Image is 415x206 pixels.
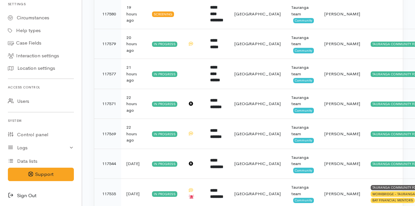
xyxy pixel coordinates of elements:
[94,89,121,119] td: 117571
[293,18,314,23] span: Community
[324,11,360,17] span: [PERSON_NAME]
[121,29,147,59] td: 20 hours ago
[234,191,281,197] span: [GEOGRAPHIC_DATA]
[121,119,147,149] td: 22 hours ago
[234,131,281,137] span: [GEOGRAPHIC_DATA]
[152,71,177,77] div: In progress
[293,48,314,53] span: Community
[291,154,314,167] div: Tauranga team
[324,101,360,106] span: [PERSON_NAME]
[234,71,281,77] span: [GEOGRAPHIC_DATA]
[324,131,360,137] span: [PERSON_NAME]
[293,108,314,113] span: Community
[152,161,177,167] div: In progress
[94,29,121,59] td: 117579
[152,191,177,197] div: In progress
[371,198,415,203] div: BAY FINANCIAL MENTORS
[291,124,314,137] div: Tauranga team
[152,131,177,137] div: In progress
[293,78,314,83] span: Community
[234,41,281,47] span: [GEOGRAPHIC_DATA]
[234,101,281,106] span: [GEOGRAPHIC_DATA]
[121,59,147,89] td: 21 hours ago
[94,59,121,89] td: 117577
[293,168,314,173] span: Community
[152,11,174,17] div: Screening
[8,83,74,92] h6: Access control
[8,116,74,125] h6: System
[152,42,177,47] div: In progress
[121,89,147,119] td: 22 hours ago
[94,119,121,149] td: 117569
[324,191,360,197] span: [PERSON_NAME]
[94,149,121,179] td: 117544
[324,161,360,166] span: [PERSON_NAME]
[8,168,74,181] button: Support
[293,138,314,143] span: Community
[324,71,360,77] span: [PERSON_NAME]
[324,41,360,47] span: [PERSON_NAME]
[291,34,314,47] div: Tauranga team
[121,149,147,179] td: [DATE]
[293,198,314,203] span: Community
[234,161,281,166] span: [GEOGRAPHIC_DATA]
[234,11,281,17] span: [GEOGRAPHIC_DATA]
[291,4,314,17] div: Tauranga team
[152,102,177,107] div: In progress
[291,184,314,197] div: Tauranga team
[291,64,314,77] div: Tauranga team
[291,94,314,107] div: Tauranga team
